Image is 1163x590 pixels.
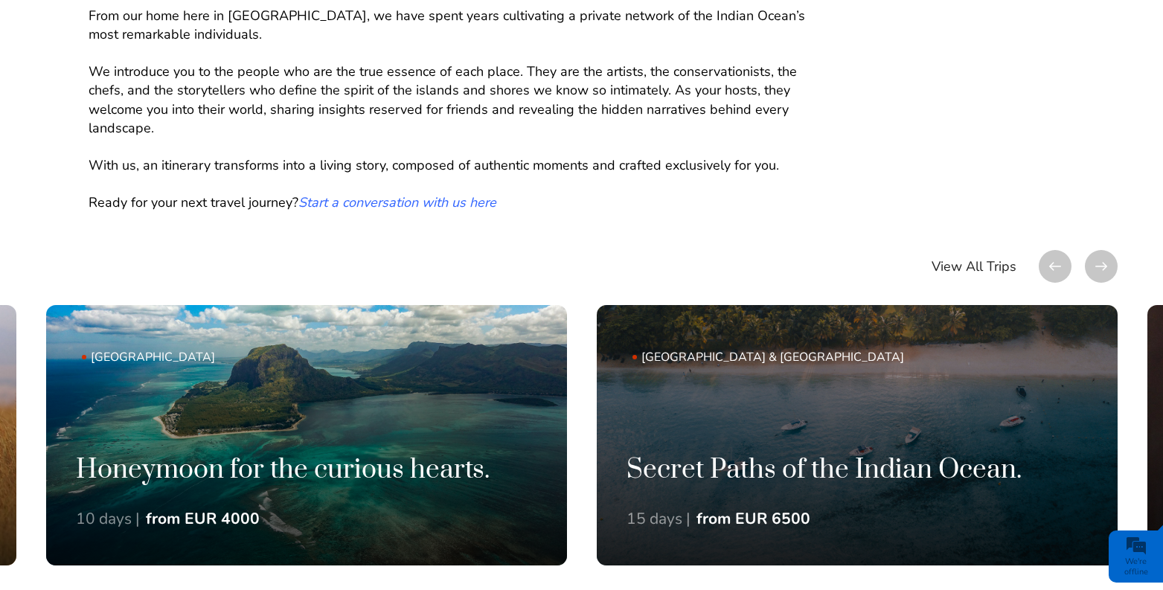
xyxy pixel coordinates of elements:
[76,508,140,530] div: 10 days |
[1112,557,1159,577] div: We're offline
[627,508,691,530] div: 15 days |
[298,193,496,211] a: Start a conversation with us here
[932,250,1016,283] a: View All Trips
[89,7,827,44] p: From our home here in [GEOGRAPHIC_DATA], we have spent years cultivating a private network of the...
[89,193,827,212] p: Ready for your next travel journey?
[82,349,472,365] span: [GEOGRAPHIC_DATA]
[632,349,1022,365] span: [GEOGRAPHIC_DATA] & [GEOGRAPHIC_DATA]
[696,508,810,530] div: from EUR 6500
[76,454,537,488] h3: Honeymoon for the curious hearts.
[89,62,827,138] p: We introduce you to the people who are the true essence of each place. They are the artists, the ...
[146,508,260,530] div: from EUR 4000
[89,156,827,175] p: With us, an itinerary transforms into a living story, composed of authentic moments and crafted e...
[627,454,1088,488] h3: Secret Paths of the Indian Ocean.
